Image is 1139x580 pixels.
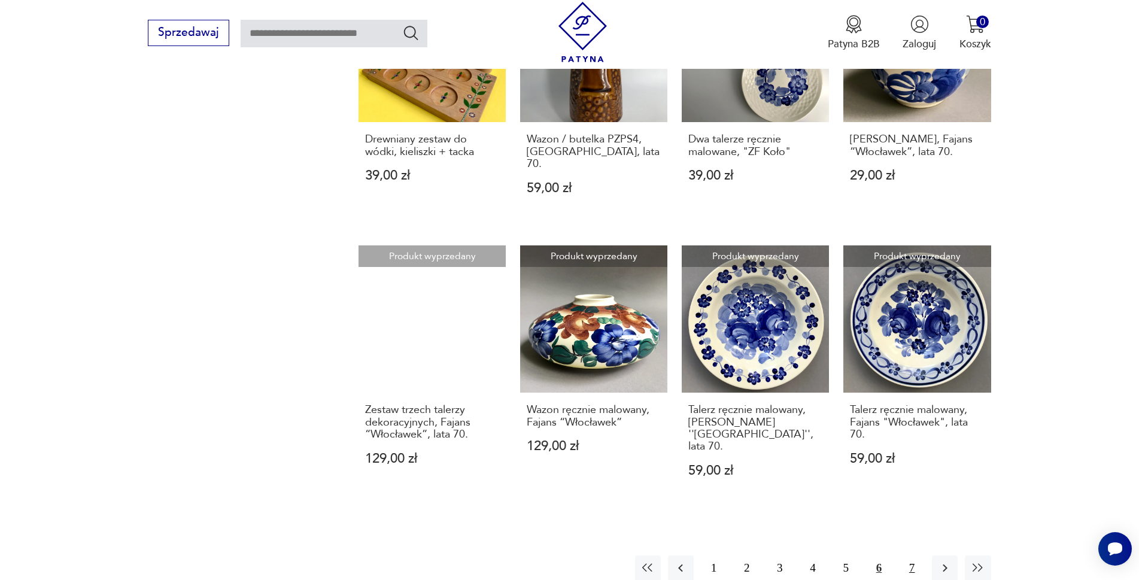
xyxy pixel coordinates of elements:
a: Ikona medaluPatyna B2B [828,15,880,51]
img: Ikonka użytkownika [910,15,929,34]
p: 39,00 zł [688,169,823,182]
iframe: Smartsupp widget button [1098,532,1132,566]
a: Sprzedawaj [148,29,229,38]
h3: Zestaw trzech talerzy dekoracyjnych, Fajans “Włocławek”, lata 70. [365,404,500,441]
a: Produkt wyprzedanyWazon ręcznie malowany, Fajans “Włocławek”Wazon ręcznie malowany, Fajans “Włocł... [520,245,667,505]
h3: Talerz ręcznie malowany, Fajans "Włocławek", lata 70. [850,404,985,441]
div: 0 [976,16,989,28]
p: 39,00 zł [365,169,500,182]
h3: Drewniany zestaw do wódki, kieliszki + tacka [365,133,500,158]
a: Produkt wyprzedanyTalerz ręcznie malowany, Fajans ''Włocławek'', lata 70.Talerz ręcznie malowany,... [682,245,829,505]
button: Sprzedawaj [148,20,229,46]
img: Patyna - sklep z meblami i dekoracjami vintage [552,2,613,62]
img: Ikona medalu [845,15,863,34]
h3: Wazon / butelka PZPS4, [GEOGRAPHIC_DATA], lata 70. [527,133,661,170]
img: Ikona koszyka [966,15,985,34]
button: Patyna B2B [828,15,880,51]
p: Koszyk [959,37,991,51]
h3: [PERSON_NAME], Fajans “Włocławek”, lata 70. [850,133,985,158]
p: 129,00 zł [365,453,500,465]
h3: Wazon ręcznie malowany, Fajans “Włocławek” [527,404,661,429]
h3: Dwa talerze ręcznie malowane, "ZF Koło" [688,133,823,158]
a: Produkt wyprzedanyZestaw trzech talerzy dekoracyjnych, Fajans “Włocławek”, lata 70.Zestaw trzech ... [359,245,506,505]
p: 29,00 zł [850,169,985,182]
a: Produkt wyprzedanyTalerz ręcznie malowany, Fajans "Włocławek", lata 70.Talerz ręcznie malowany, F... [843,245,991,505]
button: Szukaj [402,24,420,41]
p: Zaloguj [903,37,936,51]
p: Patyna B2B [828,37,880,51]
p: 59,00 zł [527,182,661,195]
button: Zaloguj [903,15,936,51]
h3: Talerz ręcznie malowany, [PERSON_NAME] ''[GEOGRAPHIC_DATA]'', lata 70. [688,404,823,453]
p: 129,00 zł [527,440,661,453]
p: 59,00 zł [688,464,823,477]
p: 59,00 zł [850,453,985,465]
button: 0Koszyk [959,15,991,51]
